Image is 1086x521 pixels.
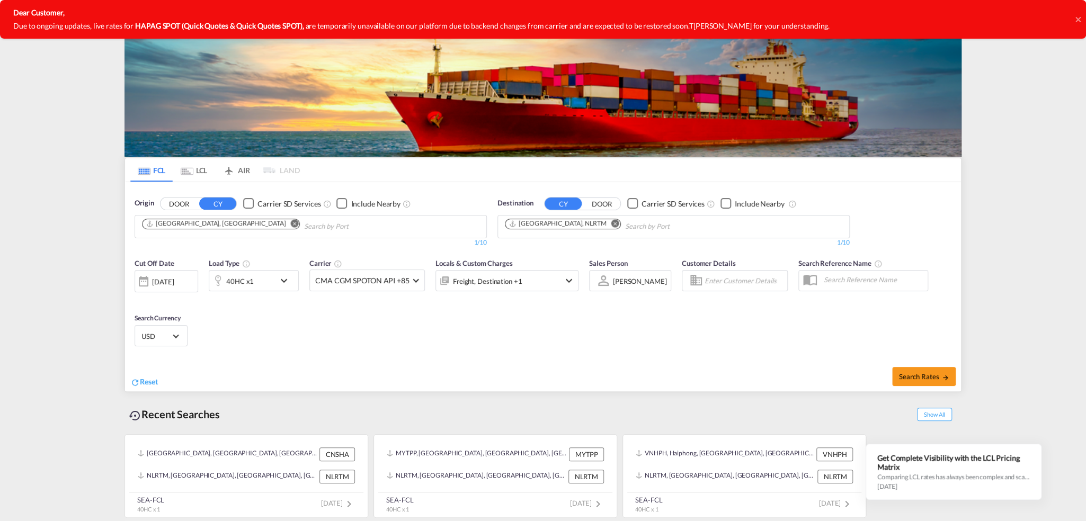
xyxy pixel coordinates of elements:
[818,272,928,288] input: Search Reference Name
[387,447,566,461] div: MYTPP, Tanjung Pelepas, Malaysia, South East Asia, Asia Pacific
[509,219,609,228] div: Press delete to remove this chip.
[403,200,411,208] md-icon: Unchecked: Ignores neighbouring ports when fetching rates.Checked : Includes neighbouring ports w...
[278,274,296,287] md-icon: icon-chevron-down
[613,277,667,285] div: [PERSON_NAME]
[563,274,575,287] md-icon: icon-chevron-down
[135,259,174,267] span: Cut Off Date
[140,215,409,235] md-chips-wrap: Chips container. Use arrow keys to select chips.
[319,470,355,483] div: NLRTM
[124,402,224,426] div: Recent Searches
[819,499,853,507] span: [DATE]
[135,291,143,306] md-datepicker: Select
[125,182,961,391] div: OriginDOOR CY Checkbox No InkUnchecked: Search for CY (Container Yard) services for all selected ...
[636,470,815,483] div: NLRTM, Rotterdam, Netherlands, Western Europe, Europe
[140,328,182,344] md-select: Select Currency: $ USDUnited States Dollar
[386,495,413,505] div: SEA-FCL
[137,495,164,505] div: SEA-FCL
[319,447,355,461] div: CNSHA
[309,259,342,267] span: Carrier
[497,238,850,247] div: 1/10
[137,506,160,513] span: 40HC x 1
[798,259,883,267] span: Search Reference Name
[720,198,785,209] md-checkbox: Checkbox No Ink
[315,275,410,286] span: CMA CGM SPOTON API +85
[735,199,785,209] div: Include Nearby
[135,198,154,209] span: Origin
[209,270,299,291] div: 40HC x1icon-chevron-down
[898,372,949,381] span: Search Rates
[334,259,342,268] md-icon: The selected Trucker/Carrierwill be displayed in the rate results If the rates are from another f...
[874,259,883,268] md-icon: Your search will be saved by the below given name
[343,498,355,510] md-icon: icon-chevron-right
[141,331,171,341] span: USD
[321,499,355,507] span: [DATE]
[568,470,604,483] div: NLRTM
[386,506,409,513] span: 40HC x 1
[209,259,251,267] span: Load Type
[816,447,853,461] div: VNHPH
[161,197,198,210] button: DOOR
[625,218,726,235] input: Chips input.
[124,34,962,157] img: LCL+%26+FCL+BACKGROUND.png
[435,270,578,291] div: Freight Destination Factory Stuffingicon-chevron-down
[173,158,215,182] md-tab-item: LCL
[612,273,668,289] md-select: Sales Person: Chris De Haas
[622,434,866,518] recent-search-card: VNHPH, Haiphong, [GEOGRAPHIC_DATA], [GEOGRAPHIC_DATA], [GEOGRAPHIC_DATA] VNHPHNLRTM, [GEOGRAPHIC_...
[497,198,533,209] span: Destination
[152,277,174,286] div: [DATE]
[283,219,299,230] button: Remove
[336,198,400,209] md-checkbox: Checkbox No Ink
[351,199,400,209] div: Include Nearby
[503,215,730,235] md-chips-wrap: Chips container. Use arrow keys to select chips.
[545,197,582,210] button: CY
[917,408,952,421] span: Show All
[215,158,257,182] md-tab-item: AIR
[130,378,140,387] md-icon: icon-refresh
[583,197,620,210] button: DOOR
[146,219,288,228] div: Press delete to remove this chip.
[323,200,331,208] md-icon: Unchecked: Search for CY (Container Yard) services for all selected carriers.Checked : Search for...
[682,259,735,267] span: Customer Details
[705,273,784,289] input: Enter Customer Details
[892,367,956,386] button: Search Ratesicon-arrow-right
[135,314,181,322] span: Search Currency
[627,198,705,209] md-checkbox: Checkbox No Ink
[569,447,604,461] div: MYTPP
[788,200,796,208] md-icon: Unchecked: Ignores neighbouring ports when fetching rates.Checked : Includes neighbouring ports w...
[140,377,158,386] span: Reset
[435,259,513,267] span: Locals & Custom Charges
[135,238,487,247] div: 1/10
[707,200,715,208] md-icon: Unchecked: Search for CY (Container Yard) services for all selected carriers.Checked : Search for...
[146,219,286,228] div: Shanghai, CNSHA
[604,219,620,230] button: Remove
[130,158,173,182] md-tab-item: FCL
[589,259,628,267] span: Sales Person
[592,498,604,510] md-icon: icon-chevron-right
[635,506,658,513] span: 40HC x 1
[509,219,607,228] div: Rotterdam, NLRTM
[373,434,617,518] recent-search-card: MYTPP, [GEOGRAPHIC_DATA], [GEOGRAPHIC_DATA], [GEOGRAPHIC_DATA], [GEOGRAPHIC_DATA] MYTPPNLRTM, [GE...
[636,447,814,461] div: VNHPH, Haiphong, Viet Nam, South East Asia, Asia Pacific
[130,376,158,388] div: icon-refreshReset
[130,158,300,182] md-pagination-wrapper: Use the left and right arrow keys to navigate between tabs
[942,374,949,381] md-icon: icon-arrow-right
[124,434,368,518] recent-search-card: [GEOGRAPHIC_DATA], [GEOGRAPHIC_DATA], [GEOGRAPHIC_DATA], [GEOGRAPHIC_DATA] & [GEOGRAPHIC_DATA], [...
[129,409,141,422] md-icon: icon-backup-restore
[817,470,853,483] div: NLRTM
[222,164,235,172] md-icon: icon-airplane
[642,199,705,209] div: Carrier SD Services
[453,274,522,289] div: Freight Destination Factory Stuffing
[570,499,604,507] span: [DATE]
[257,199,321,209] div: Carrier SD Services
[138,470,317,483] div: NLRTM, Rotterdam, Netherlands, Western Europe, Europe
[242,259,251,268] md-icon: icon-information-outline
[304,218,405,235] input: Chips input.
[199,197,236,210] button: CY
[138,447,317,461] div: CNSHA, Shanghai, China, Greater China & Far East Asia, Asia Pacific
[635,495,662,505] div: SEA-FCL
[841,498,853,510] md-icon: icon-chevron-right
[387,470,566,483] div: NLRTM, Rotterdam, Netherlands, Western Europe, Europe
[135,270,198,292] div: [DATE]
[243,198,321,209] md-checkbox: Checkbox No Ink
[226,274,254,289] div: 40HC x1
